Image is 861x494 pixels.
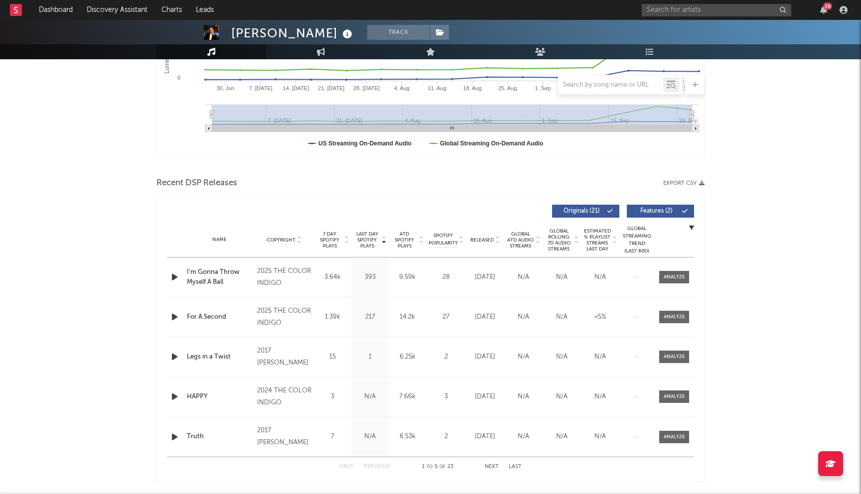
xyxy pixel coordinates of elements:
div: N/A [545,272,578,282]
div: 2017 [PERSON_NAME] [257,345,311,369]
div: [DATE] [468,432,502,442]
button: Features(2) [627,205,694,218]
button: First [339,464,354,470]
div: N/A [354,432,386,442]
span: Features ( 2 ) [633,208,679,214]
div: 6.53k [391,432,424,442]
text: 29. Sep [679,118,698,123]
a: I'm Gonna Throw Myself A Ball [187,267,252,287]
div: N/A [507,272,540,282]
a: Truth [187,432,252,442]
div: 1 [354,352,386,362]
text: Global Streaming On-Demand Audio [440,140,544,147]
div: N/A [583,432,617,442]
button: 26 [820,6,827,14]
div: N/A [507,392,540,402]
div: 7.66k [391,392,424,402]
div: <5% [583,312,617,322]
span: Global Rolling 7D Audio Streams [545,228,573,252]
div: N/A [583,272,617,282]
div: 3 [429,392,463,402]
div: 27 [429,312,463,322]
div: 1 5 23 [410,461,465,473]
input: Search for artists [642,4,791,16]
a: Legs in a Twist [187,352,252,362]
div: Name [187,236,252,244]
span: Recent DSP Releases [156,177,237,189]
text: US Streaming On-Demand Audio [318,140,412,147]
button: Last [509,464,522,470]
div: 6.25k [391,352,424,362]
button: Previous [364,464,390,470]
div: N/A [507,312,540,322]
div: Global Streaming Trend (Last 60D) [622,225,652,255]
button: Next [485,464,499,470]
div: 2025 THE COLOR INDIGO [257,265,311,289]
span: to [427,465,432,469]
div: 2025 THE COLOR INDIGO [257,305,311,329]
span: Last Day Spotify Plays [354,231,380,249]
div: N/A [583,352,617,362]
div: 393 [354,272,386,282]
span: Copyright [267,237,295,243]
div: N/A [545,352,578,362]
button: Track [367,25,430,40]
div: N/A [583,392,617,402]
div: 3.64k [316,272,349,282]
div: 2017 [PERSON_NAME] [257,425,311,449]
div: 2024 THE COLOR INDIGO [257,385,311,409]
div: N/A [507,352,540,362]
div: 1.39k [316,312,349,322]
div: 3 [316,392,349,402]
button: Originals(21) [552,205,619,218]
div: N/A [354,392,386,402]
button: Export CSV [663,180,705,186]
div: 28 [429,272,463,282]
div: 2 [429,432,463,442]
div: N/A [545,312,578,322]
div: N/A [545,432,578,442]
text: Luminate Weekly Streams [163,4,170,74]
div: 2 [429,352,463,362]
a: For A Second [187,312,252,322]
div: 7 [316,432,349,442]
span: of [439,465,445,469]
div: [PERSON_NAME] [231,25,355,41]
div: 14.2k [391,312,424,322]
div: 15 [316,352,349,362]
span: Released [470,237,494,243]
a: HAPPY [187,392,252,402]
div: 217 [354,312,386,322]
span: Global ATD Audio Streams [507,231,534,249]
div: 26 [823,2,832,10]
span: ATD Spotify Plays [391,231,418,249]
div: 9.59k [391,272,424,282]
span: Estimated % Playlist Streams Last Day [583,228,611,252]
span: Originals ( 21 ) [559,208,604,214]
div: [DATE] [468,312,502,322]
div: N/A [507,432,540,442]
div: [DATE] [468,272,502,282]
input: Search by song name or URL [558,81,663,89]
div: N/A [545,392,578,402]
span: 7 Day Spotify Plays [316,231,343,249]
div: [DATE] [468,352,502,362]
div: [DATE] [468,392,502,402]
span: Spotify Popularity [429,232,458,247]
